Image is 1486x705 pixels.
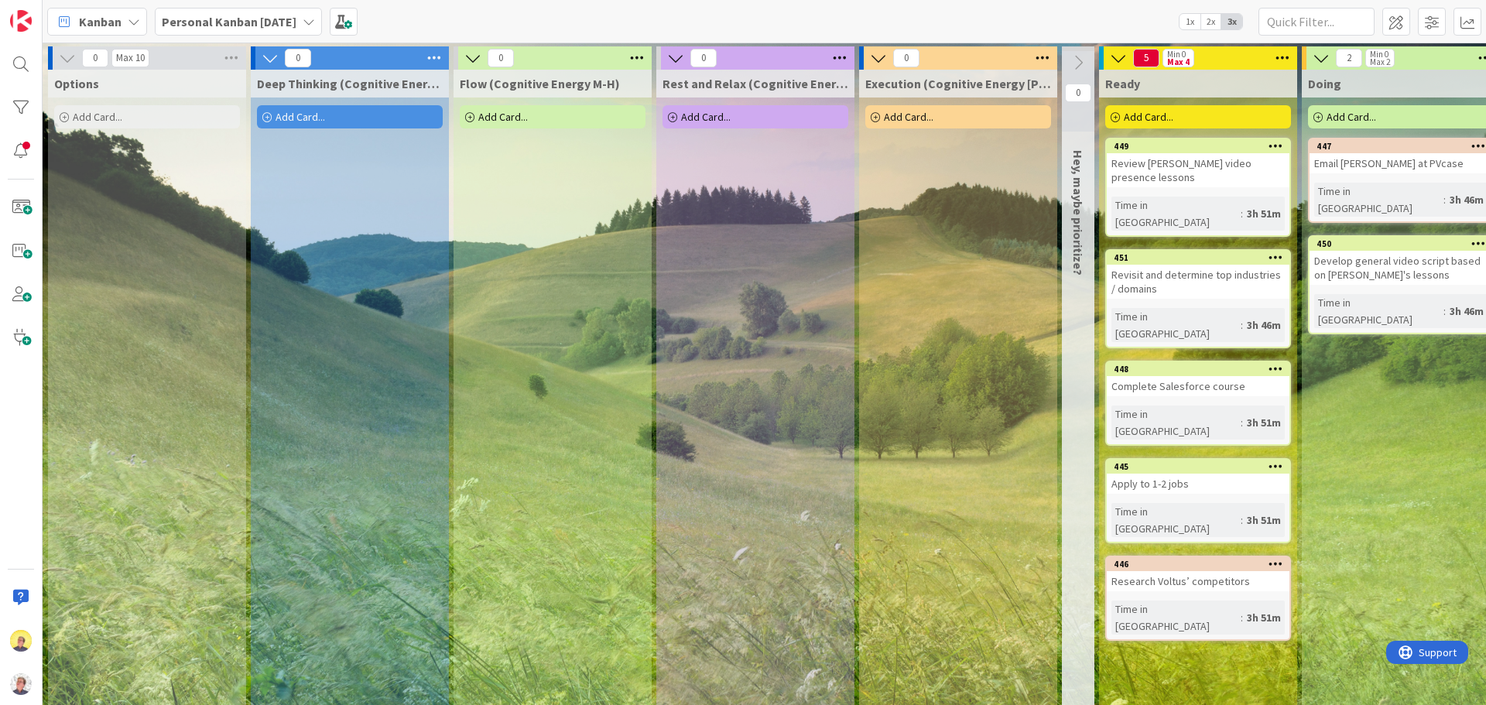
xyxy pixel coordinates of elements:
[1114,461,1289,472] div: 445
[1111,406,1241,440] div: Time in [GEOGRAPHIC_DATA]
[1370,58,1390,66] div: Max 2
[1105,361,1291,446] a: 448Complete Salesforce courseTime in [GEOGRAPHIC_DATA]:3h 51m
[663,76,848,91] span: Rest and Relax (Cognitive Energy L)
[1241,609,1243,626] span: :
[884,110,933,124] span: Add Card...
[1105,556,1291,641] a: 446Research Voltus’ competitorsTime in [GEOGRAPHIC_DATA]:3h 51m
[82,49,108,67] span: 0
[1107,460,1289,474] div: 445
[1070,150,1086,275] span: Hey, maybe prioritize?
[1111,308,1241,342] div: Time in [GEOGRAPHIC_DATA]
[1443,303,1446,320] span: :
[1107,557,1289,591] div: 446Research Voltus’ competitors
[1107,557,1289,571] div: 446
[681,110,731,124] span: Add Card...
[1243,317,1285,334] div: 3h 46m
[1243,609,1285,626] div: 3h 51m
[1241,205,1243,222] span: :
[865,76,1051,91] span: Execution (Cognitive Energy L-M)
[1314,294,1443,328] div: Time in [GEOGRAPHIC_DATA]
[1221,14,1242,29] span: 3x
[1107,376,1289,396] div: Complete Salesforce course
[1107,139,1289,153] div: 449
[257,76,443,91] span: Deep Thinking (Cognitive Energy H)
[1314,183,1443,217] div: Time in [GEOGRAPHIC_DATA]
[1107,139,1289,187] div: 449Review [PERSON_NAME] video presence lessons
[1336,49,1362,67] span: 2
[1107,251,1289,299] div: 451Revisit and determine top industries / domains
[1241,414,1243,431] span: :
[1241,317,1243,334] span: :
[162,14,296,29] b: Personal Kanban [DATE]
[478,110,528,124] span: Add Card...
[1243,512,1285,529] div: 3h 51m
[1111,197,1241,231] div: Time in [GEOGRAPHIC_DATA]
[73,110,122,124] span: Add Card...
[1243,205,1285,222] div: 3h 51m
[1105,138,1291,237] a: 449Review [PERSON_NAME] video presence lessonsTime in [GEOGRAPHIC_DATA]:3h 51m
[285,49,311,67] span: 0
[10,10,32,32] img: Visit kanbanzone.com
[1105,249,1291,348] a: 451Revisit and determine top industries / domainsTime in [GEOGRAPHIC_DATA]:3h 46m
[1243,414,1285,431] div: 3h 51m
[1114,364,1289,375] div: 448
[1241,512,1243,529] span: :
[79,12,122,31] span: Kanban
[1105,458,1291,543] a: 445Apply to 1-2 jobsTime in [GEOGRAPHIC_DATA]:3h 51m
[1107,265,1289,299] div: Revisit and determine top industries / domains
[1370,50,1388,58] div: Min 0
[1308,76,1341,91] span: Doing
[1114,141,1289,152] div: 449
[1107,251,1289,265] div: 451
[1107,153,1289,187] div: Review [PERSON_NAME] video presence lessons
[10,630,32,652] img: JW
[10,673,32,695] img: avatar
[1133,49,1159,67] span: 5
[276,110,325,124] span: Add Card...
[690,49,717,67] span: 0
[893,49,919,67] span: 0
[1111,601,1241,635] div: Time in [GEOGRAPHIC_DATA]
[116,54,145,62] div: Max 10
[1180,14,1200,29] span: 1x
[1107,362,1289,396] div: 448Complete Salesforce course
[54,76,99,91] span: Options
[1111,503,1241,537] div: Time in [GEOGRAPHIC_DATA]
[1114,252,1289,263] div: 451
[1114,559,1289,570] div: 446
[1107,474,1289,494] div: Apply to 1-2 jobs
[1167,58,1190,66] div: Max 4
[33,2,70,21] span: Support
[1065,84,1091,102] span: 0
[1327,110,1376,124] span: Add Card...
[460,76,620,91] span: Flow (Cognitive Energy M-H)
[1200,14,1221,29] span: 2x
[1167,50,1186,58] div: Min 0
[488,49,514,67] span: 0
[1107,362,1289,376] div: 448
[1107,460,1289,494] div: 445Apply to 1-2 jobs
[1107,571,1289,591] div: Research Voltus’ competitors
[1124,110,1173,124] span: Add Card...
[1258,8,1375,36] input: Quick Filter...
[1105,76,1140,91] span: Ready
[1443,191,1446,208] span: :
